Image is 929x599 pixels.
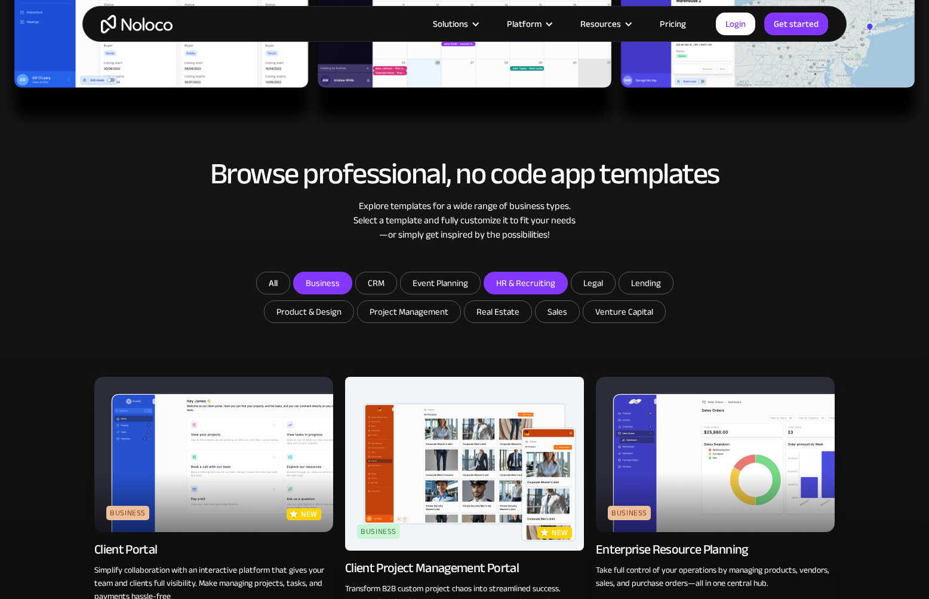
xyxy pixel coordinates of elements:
[764,13,828,35] a: Get started
[608,506,651,520] div: Business
[507,16,542,32] div: Platform
[433,16,468,32] div: Solutions
[94,541,157,558] div: Client Portal
[256,272,290,294] a: All
[357,524,400,539] div: Business
[492,16,565,32] div: Platform
[716,13,755,35] a: Login
[565,16,645,32] div: Resources
[345,560,519,576] div: Client Project Management Portal
[226,272,703,326] form: Email Form
[645,16,701,32] a: Pricing
[94,199,835,242] div: Explore templates for a wide range of business types. Select a template and fully customize it to...
[94,158,835,190] h2: Browse professional, no code app templates
[580,16,621,32] div: Resources
[106,506,149,520] div: Business
[596,541,748,558] div: Enterprise Resource Planning
[418,16,492,32] div: Solutions
[552,527,568,539] p: new
[101,15,173,33] a: home
[301,508,318,520] p: new
[596,564,835,590] p: Take full control of your operations by managing products, vendors, sales, and purchase orders—al...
